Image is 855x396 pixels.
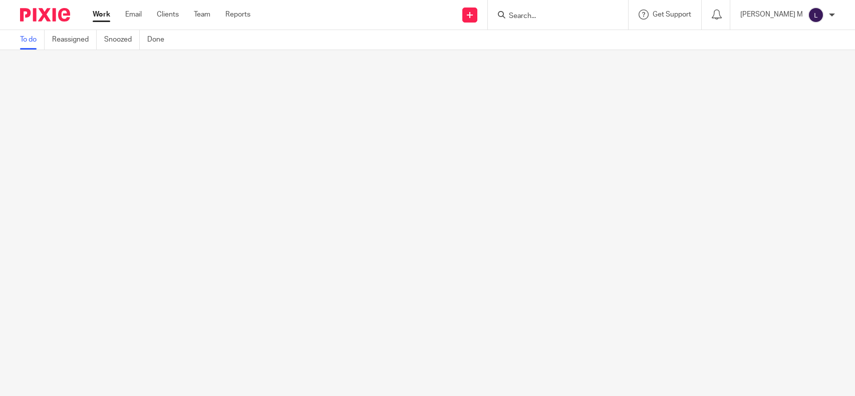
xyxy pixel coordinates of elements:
a: Snoozed [104,30,140,50]
input: Search [508,12,598,21]
a: Reassigned [52,30,97,50]
span: Get Support [653,11,691,18]
a: Work [93,10,110,20]
a: Clients [157,10,179,20]
a: To do [20,30,45,50]
a: Email [125,10,142,20]
img: svg%3E [808,7,824,23]
a: Done [147,30,172,50]
img: Pixie [20,8,70,22]
p: [PERSON_NAME] M [740,10,803,20]
a: Reports [225,10,250,20]
a: Team [194,10,210,20]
